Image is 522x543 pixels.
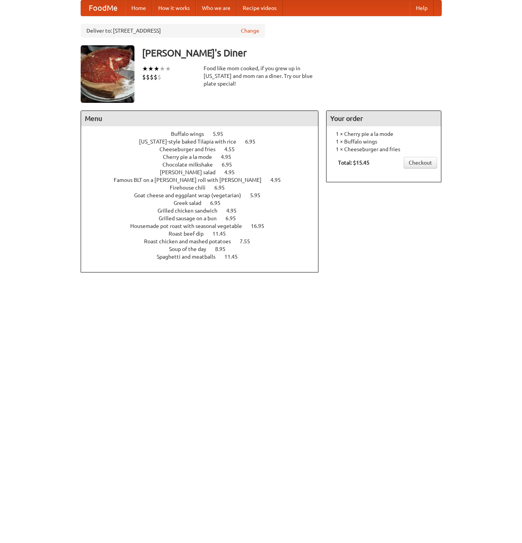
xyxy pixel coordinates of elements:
span: Cheeseburger and fries [159,146,223,152]
span: 6.95 [245,139,263,145]
span: 5.95 [213,131,231,137]
span: Spaghetti and meatballs [157,254,223,260]
li: ★ [165,64,171,73]
span: Housemade pot roast with seasonal vegetable [130,223,250,229]
a: Grilled chicken sandwich 4.95 [157,208,251,214]
li: 1 × Cheeseburger and fries [330,145,437,153]
b: Total: $15.45 [338,160,370,166]
a: Help [410,0,434,16]
span: Goat cheese and eggplant wrap (vegetarian) [134,192,249,198]
span: 6.95 [222,162,240,168]
span: 11.45 [212,231,234,237]
span: [PERSON_NAME] salad [160,169,223,175]
li: $ [142,73,146,81]
span: 11.45 [224,254,245,260]
h3: [PERSON_NAME]'s Diner [142,45,442,61]
a: Cherry pie a la mode 4.95 [163,154,245,160]
span: 16.95 [251,223,272,229]
span: Chocolate milkshake [162,162,220,168]
span: Roast beef dip [169,231,211,237]
span: Famous BLT on a [PERSON_NAME] roll with [PERSON_NAME] [114,177,269,183]
li: 1 × Cherry pie a la mode [330,130,437,138]
a: Goat cheese and eggplant wrap (vegetarian) 5.95 [134,192,275,198]
a: Home [125,0,152,16]
a: [US_STATE]-style baked Tilapia with rice 6.95 [139,139,270,145]
li: ★ [148,64,154,73]
div: Food like mom cooked, if you grew up in [US_STATE] and mom ran a diner. Try our blue plate special! [204,64,319,87]
span: 8.95 [215,246,233,252]
span: Roast chicken and mashed potatoes [144,238,239,244]
span: Grilled sausage on a bun [159,215,224,221]
a: How it works [152,0,196,16]
span: 4.95 [224,169,242,175]
li: $ [146,73,150,81]
a: FoodMe [81,0,125,16]
a: Firehouse chili 6.95 [170,185,239,191]
span: 4.95 [221,154,239,160]
a: Checkout [404,157,437,168]
li: ★ [159,64,165,73]
span: Buffalo wings [171,131,212,137]
div: Deliver to: [STREET_ADDRESS] [81,24,265,38]
a: Change [241,27,259,35]
li: ★ [142,64,148,73]
li: ★ [154,64,159,73]
a: Recipe videos [237,0,283,16]
a: Greek salad 6.95 [174,200,235,206]
span: 7.55 [240,238,258,244]
a: [PERSON_NAME] salad 4.95 [160,169,249,175]
span: 4.95 [226,208,244,214]
span: Grilled chicken sandwich [157,208,225,214]
h4: Your order [326,111,441,126]
a: Housemade pot roast with seasonal vegetable 16.95 [130,223,278,229]
a: Famous BLT on a [PERSON_NAME] roll with [PERSON_NAME] 4.95 [114,177,295,183]
span: 5.95 [250,192,268,198]
a: Cheeseburger and fries 4.55 [159,146,249,152]
span: [US_STATE]-style baked Tilapia with rice [139,139,244,145]
span: Soup of the day [169,246,214,252]
span: 6.95 [214,185,232,191]
a: Roast chicken and mashed potatoes 7.55 [144,238,264,244]
a: Soup of the day 8.95 [169,246,240,252]
span: Greek salad [174,200,209,206]
span: Cherry pie a la mode [163,154,220,160]
span: 6.95 [210,200,228,206]
a: Spaghetti and meatballs 11.45 [157,254,252,260]
li: $ [154,73,157,81]
li: 1 × Buffalo wings [330,138,437,145]
li: $ [150,73,154,81]
span: Firehouse chili [170,185,213,191]
h4: Menu [81,111,318,126]
a: Who we are [196,0,237,16]
span: 4.55 [224,146,242,152]
img: angular.jpg [81,45,134,103]
a: Roast beef dip 11.45 [169,231,240,237]
a: Chocolate milkshake 6.95 [162,162,246,168]
span: 4.95 [270,177,288,183]
a: Buffalo wings 5.95 [171,131,237,137]
li: $ [157,73,161,81]
span: 6.95 [225,215,244,221]
a: Grilled sausage on a bun 6.95 [159,215,250,221]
